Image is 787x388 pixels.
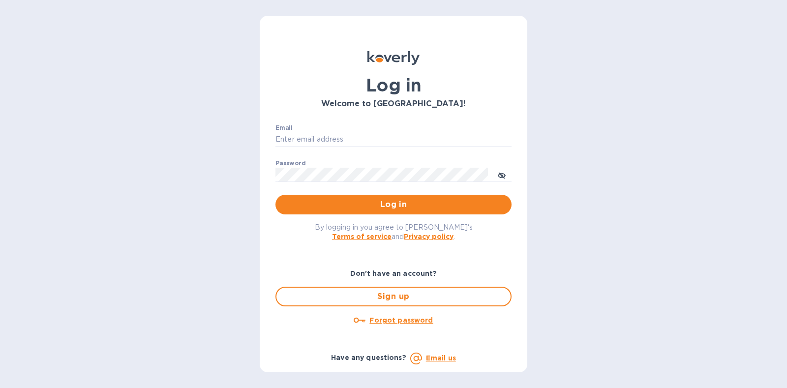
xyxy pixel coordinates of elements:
[275,160,305,166] label: Password
[275,125,293,131] label: Email
[492,165,512,184] button: toggle password visibility
[275,287,512,306] button: Sign up
[367,51,420,65] img: Koverly
[332,233,392,240] a: Terms of service
[275,75,512,95] h1: Log in
[284,291,503,302] span: Sign up
[426,354,456,362] a: Email us
[404,233,454,240] a: Privacy policy
[315,223,473,240] span: By logging in you agree to [PERSON_NAME]'s and .
[350,269,437,277] b: Don't have an account?
[283,199,504,210] span: Log in
[331,354,406,361] b: Have any questions?
[369,316,433,324] u: Forgot password
[275,132,512,147] input: Enter email address
[275,195,512,214] button: Log in
[275,99,512,109] h3: Welcome to [GEOGRAPHIC_DATA]!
